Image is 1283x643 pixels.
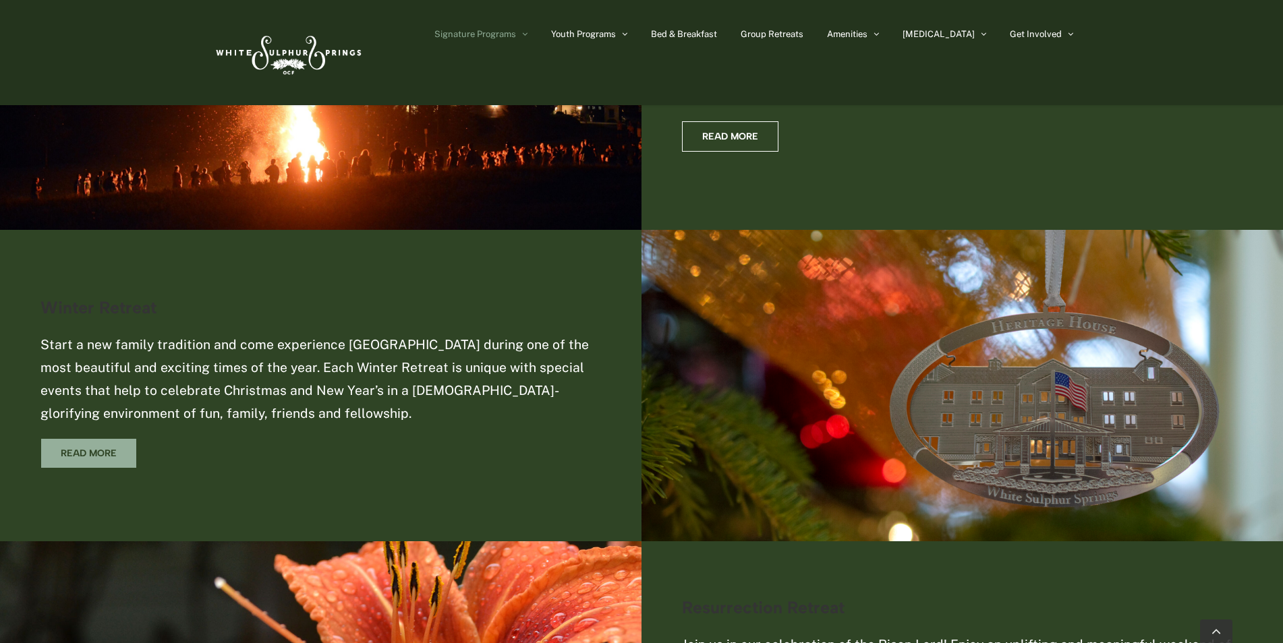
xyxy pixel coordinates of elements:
img: White Sulphur Springs Logo [210,21,365,84]
h3: Winter Retreat [40,299,601,317]
span: Youth Programs [551,30,616,38]
span: Read More [61,448,117,459]
span: Amenities [827,30,867,38]
span: [MEDICAL_DATA] [903,30,975,38]
a: Read More [682,121,778,152]
span: Bed & Breakfast [651,30,717,38]
a: Read More [40,438,137,468]
span: Get Involved [1010,30,1062,38]
p: Start a new family tradition and come experience [GEOGRAPHIC_DATA] during one of the most beautif... [40,334,601,425]
span: Signature Programs [434,30,516,38]
span: Group Retreats [741,30,803,38]
span: Read More [702,131,758,142]
h3: Resurrection Retreat [682,599,1243,617]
